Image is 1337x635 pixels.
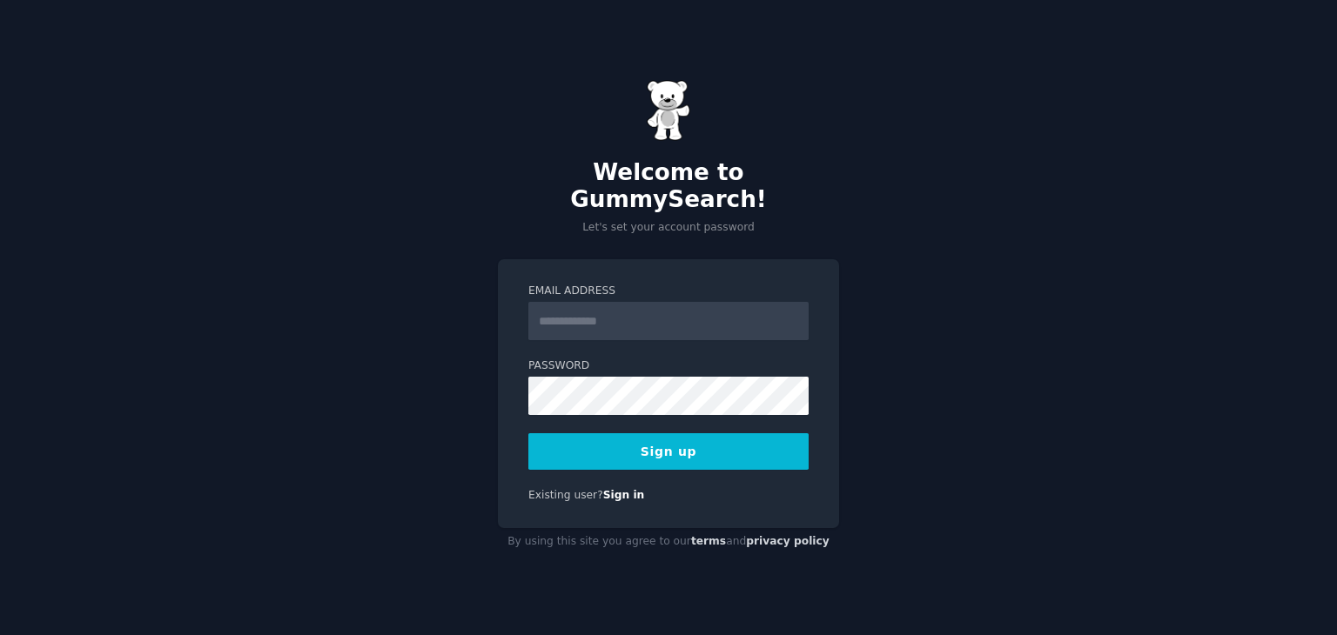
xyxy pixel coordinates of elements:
button: Sign up [528,433,809,470]
p: Let's set your account password [498,220,839,236]
label: Password [528,358,809,374]
span: Existing user? [528,489,603,501]
a: terms [691,535,726,547]
a: Sign in [603,489,645,501]
h2: Welcome to GummySearch! [498,159,839,214]
label: Email Address [528,284,809,299]
a: privacy policy [746,535,830,547]
div: By using this site you agree to our and [498,528,839,556]
img: Gummy Bear [647,80,690,141]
